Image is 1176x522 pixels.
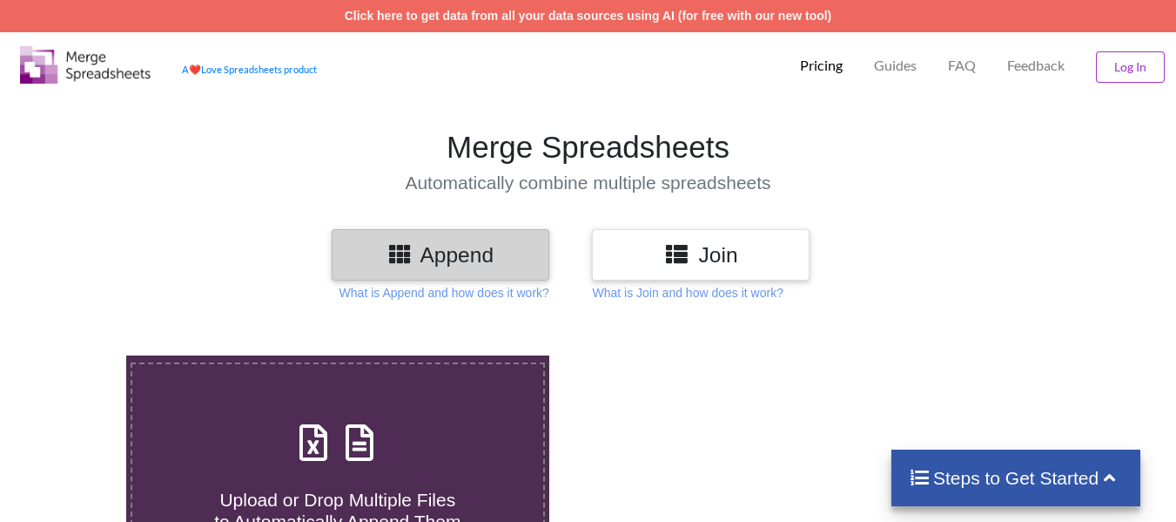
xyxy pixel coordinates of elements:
[874,57,917,75] p: Guides
[800,57,843,75] p: Pricing
[189,64,201,75] span: heart
[1096,51,1165,83] button: Log In
[339,284,549,302] p: What is Append and how does it work?
[345,242,536,268] h3: Append
[345,9,832,23] a: Click here to get data from all your data sources using AI (for free with our new tool)
[909,467,1124,489] h4: Steps to Get Started
[592,284,783,302] p: What is Join and how does it work?
[948,57,976,75] p: FAQ
[20,46,151,84] img: Logo.png
[182,64,317,75] a: AheartLove Spreadsheets product
[1007,58,1065,72] span: Feedback
[605,242,796,268] h3: Join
